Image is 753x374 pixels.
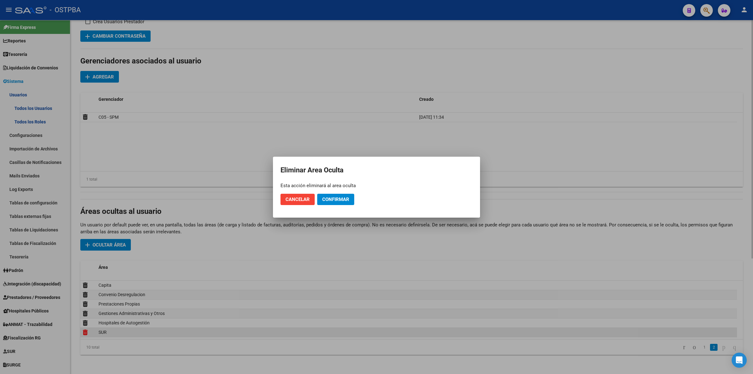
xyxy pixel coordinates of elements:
[280,182,473,189] div: Esta acción eliminará al area oculta
[280,164,473,176] h2: Eliminar Area Oculta
[732,353,747,368] div: Open Intercom Messenger
[317,194,354,205] button: Confirmar
[280,194,315,205] button: Cancelar
[322,197,349,202] span: Confirmar
[286,197,310,202] span: Cancelar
